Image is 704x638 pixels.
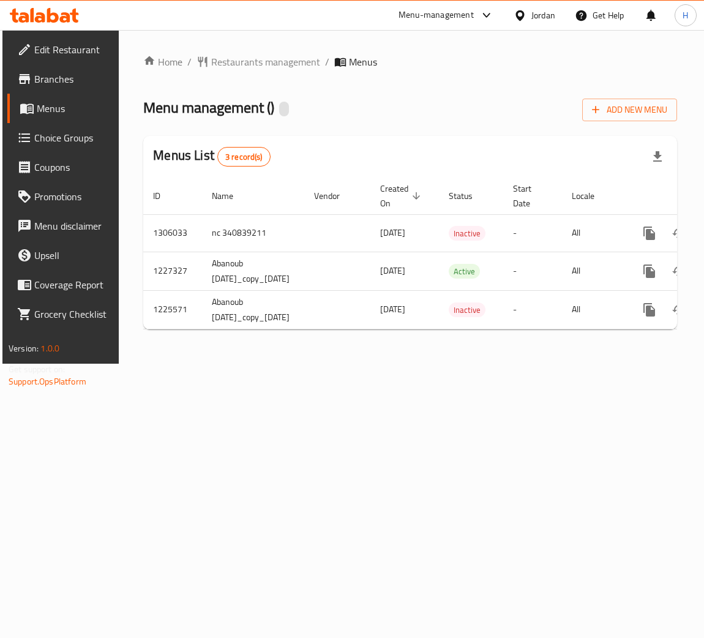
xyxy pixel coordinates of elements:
span: Locale [572,189,610,203]
a: Choice Groups [7,123,120,152]
td: All [562,252,625,290]
span: Active [449,265,480,279]
div: Jordan [531,9,555,22]
a: Support.OpsPlatform [9,373,86,389]
button: more [635,257,664,286]
a: Branches [7,64,120,94]
td: Abanoub [DATE]_copy_[DATE] [202,252,304,290]
span: Inactive [449,303,485,317]
span: Name [212,189,249,203]
td: 1306033 [143,214,202,252]
span: Restaurants management [211,54,320,69]
span: Menus [349,54,377,69]
span: Menu management ( ) [143,94,274,121]
button: Change Status [664,257,694,286]
a: Menus [7,94,120,123]
nav: breadcrumb [143,54,677,69]
span: 3 record(s) [218,151,270,163]
span: Coverage Report [34,277,110,292]
a: Coverage Report [7,270,120,299]
span: ID [153,189,176,203]
span: Upsell [34,248,110,263]
button: Add New Menu [582,99,677,121]
span: 1.0.0 [40,340,59,356]
span: Grocery Checklist [34,307,110,321]
a: Edit Restaurant [7,35,120,64]
div: Menu-management [399,8,474,23]
div: Inactive [449,226,485,241]
span: Vendor [314,189,356,203]
a: Upsell [7,241,120,270]
div: Active [449,264,480,279]
h2: Menus List [153,146,270,167]
a: Menu disclaimer [7,211,120,241]
button: more [635,219,664,248]
span: [DATE] [380,263,405,279]
li: / [325,54,329,69]
td: nc 340839211 [202,214,304,252]
span: Status [449,189,489,203]
a: Home [143,54,182,69]
span: Branches [34,72,110,86]
div: Total records count [217,147,271,167]
span: Created On [380,181,424,211]
span: [DATE] [380,301,405,317]
span: Add New Menu [592,102,667,118]
button: Change Status [664,219,694,248]
span: Version: [9,340,39,356]
td: 1227327 [143,252,202,290]
button: more [635,295,664,325]
span: Promotions [34,189,110,204]
a: Restaurants management [197,54,320,69]
td: Abanoub [DATE]_copy_[DATE] [202,290,304,329]
td: All [562,214,625,252]
a: Grocery Checklist [7,299,120,329]
span: Edit Restaurant [34,42,110,57]
button: Change Status [664,295,694,325]
span: [DATE] [380,225,405,241]
a: Coupons [7,152,120,182]
span: Menu disclaimer [34,219,110,233]
span: H [683,9,688,22]
span: Coupons [34,160,110,175]
td: - [503,214,562,252]
span: Get support on: [9,361,65,377]
td: - [503,252,562,290]
span: Choice Groups [34,130,110,145]
div: Export file [643,142,672,171]
td: - [503,290,562,329]
a: Promotions [7,182,120,211]
span: Inactive [449,227,485,241]
td: 1225571 [143,290,202,329]
span: Menus [37,101,110,116]
li: / [187,54,192,69]
td: All [562,290,625,329]
span: Start Date [513,181,547,211]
